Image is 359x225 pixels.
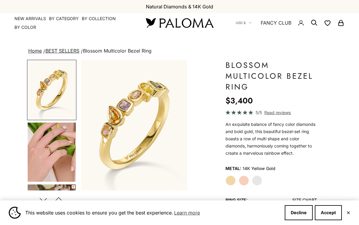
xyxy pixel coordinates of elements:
[173,208,201,217] a: Learn more
[81,60,187,190] div: Item 1 of 16
[226,95,253,107] sale-price: $3,400
[236,20,252,26] button: USD $
[226,196,248,205] legend: Ring Size:
[82,16,116,22] summary: By Collection
[27,122,76,182] button: Go to item 5
[346,211,350,214] button: Close
[49,16,79,22] summary: By Category
[226,109,317,116] a: 5/5 Read reviews
[14,24,36,30] summary: By Color
[81,60,187,190] img: #YellowGold
[28,60,76,120] img: #YellowGold
[261,19,291,27] a: FANCY CLUB
[9,207,21,219] img: Cookie banner
[14,16,46,22] a: NEW ARRIVALS
[243,164,275,173] variant-option-value: 14K Yellow Gold
[27,47,332,55] nav: breadcrumbs
[25,208,280,217] span: This website uses cookies to ensure you get the best experience.
[236,13,345,32] nav: Secondary navigation
[236,20,246,26] span: USD $
[45,48,79,54] a: BEST SELLERS
[83,48,152,54] span: Blossom Multicolor Bezel Ring
[226,121,317,157] p: An exquisite balance of fancy color diamonds and bold gold, this beautiful bezel-set ring boasts ...
[28,48,42,54] a: Home
[256,109,262,116] span: 5/5
[27,60,76,120] button: Go to item 1
[226,60,317,92] h1: Blossom Multicolor Bezel Ring
[315,205,342,220] button: Accept
[146,3,213,11] p: Natural Diamonds & 14K Gold
[292,197,317,202] a: Size Chart
[285,205,313,220] button: Decline
[28,123,76,182] img: #YellowGold #RoseGold #WhiteGold
[264,109,291,116] span: Read reviews
[14,16,131,30] nav: Primary navigation
[226,164,241,173] legend: Metal:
